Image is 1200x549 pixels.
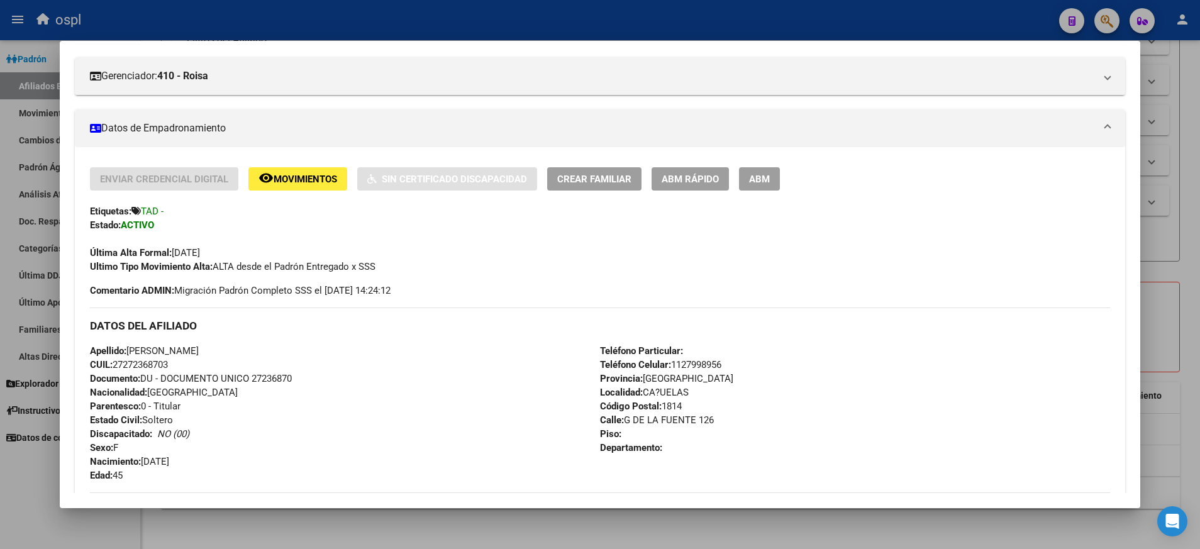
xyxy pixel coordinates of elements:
[90,319,1109,333] h3: DATOS DEL AFILIADO
[600,401,662,412] strong: Código Postal:
[90,401,141,412] strong: Parentesco:
[600,373,733,384] span: [GEOGRAPHIC_DATA]
[90,285,174,296] strong: Comentario ADMIN:
[90,261,213,272] strong: Ultimo Tipo Movimiento Alta:
[90,456,141,467] strong: Nacimiento:
[248,167,347,191] button: Movimientos
[90,456,169,467] span: [DATE]
[157,69,208,84] strong: 410 - Roisa
[100,174,228,185] span: Enviar Credencial Digital
[1157,506,1187,536] div: Open Intercom Messenger
[90,428,152,440] strong: Discapacitado:
[121,219,154,231] strong: ACTIVO
[90,414,173,426] span: Soltero
[90,401,181,412] span: 0 - Titular
[90,470,113,481] strong: Edad:
[90,387,238,398] span: [GEOGRAPHIC_DATA]
[75,109,1125,147] mat-expansion-panel-header: Datos de Empadronamiento
[90,373,292,384] span: DU - DOCUMENTO UNICO 27236870
[90,345,126,357] strong: Apellido:
[547,167,642,191] button: Crear Familiar
[258,170,274,186] mat-icon: remove_red_eye
[90,387,147,398] strong: Nacionalidad:
[90,442,113,453] strong: Sexo:
[90,345,199,357] span: [PERSON_NAME]
[749,174,770,185] span: ABM
[274,174,337,185] span: Movimientos
[600,414,624,426] strong: Calle:
[90,167,238,191] button: Enviar Credencial Digital
[600,359,671,370] strong: Teléfono Celular:
[141,206,164,217] span: TAD -
[600,414,714,426] span: G DE LA FUENTE 126
[90,206,131,217] strong: Etiquetas:
[600,387,643,398] strong: Localidad:
[557,174,631,185] span: Crear Familiar
[90,470,123,481] span: 45
[600,387,689,398] span: CA?UELAS
[600,373,643,384] strong: Provincia:
[90,359,168,370] span: 27272368703
[600,428,621,440] strong: Piso:
[75,57,1125,95] mat-expansion-panel-header: Gerenciador:410 - Roisa
[90,219,121,231] strong: Estado:
[662,174,719,185] span: ABM Rápido
[90,359,113,370] strong: CUIL:
[90,442,118,453] span: F
[357,167,537,191] button: Sin Certificado Discapacidad
[90,414,142,426] strong: Estado Civil:
[600,442,662,453] strong: Departamento:
[90,69,1094,84] mat-panel-title: Gerenciador:
[600,345,683,357] strong: Teléfono Particular:
[652,167,729,191] button: ABM Rápido
[382,174,527,185] span: Sin Certificado Discapacidad
[600,401,682,412] span: 1814
[90,261,375,272] span: ALTA desde el Padrón Entregado x SSS
[600,359,721,370] span: 1127998956
[90,284,391,297] span: Migración Padrón Completo SSS el [DATE] 14:24:12
[739,167,780,191] button: ABM
[157,428,189,440] i: NO (00)
[90,373,140,384] strong: Documento:
[90,121,1094,136] mat-panel-title: Datos de Empadronamiento
[90,247,200,258] span: [DATE]
[90,247,172,258] strong: Última Alta Formal:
